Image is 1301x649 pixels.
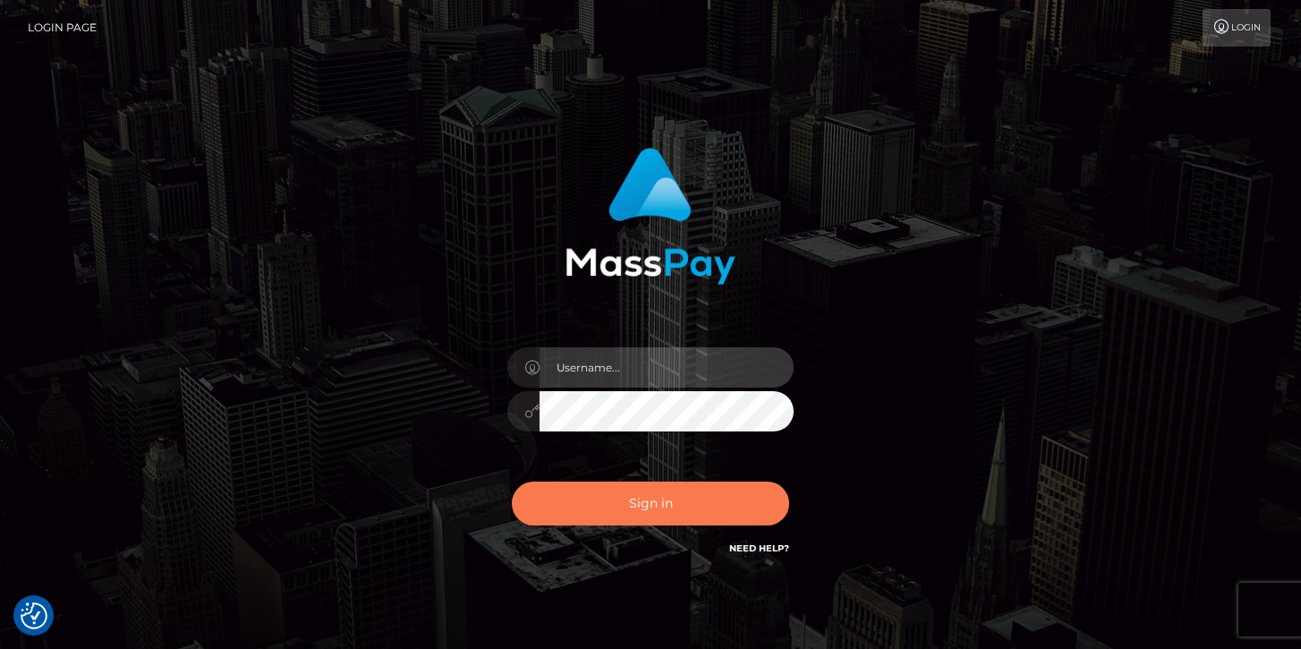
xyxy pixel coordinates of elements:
[540,347,794,388] input: Username...
[21,602,47,629] button: Consent Preferences
[21,602,47,629] img: Revisit consent button
[1203,9,1271,47] a: Login
[28,9,97,47] a: Login Page
[565,148,736,285] img: MassPay Login
[512,482,789,525] button: Sign in
[729,542,789,554] a: Need Help?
